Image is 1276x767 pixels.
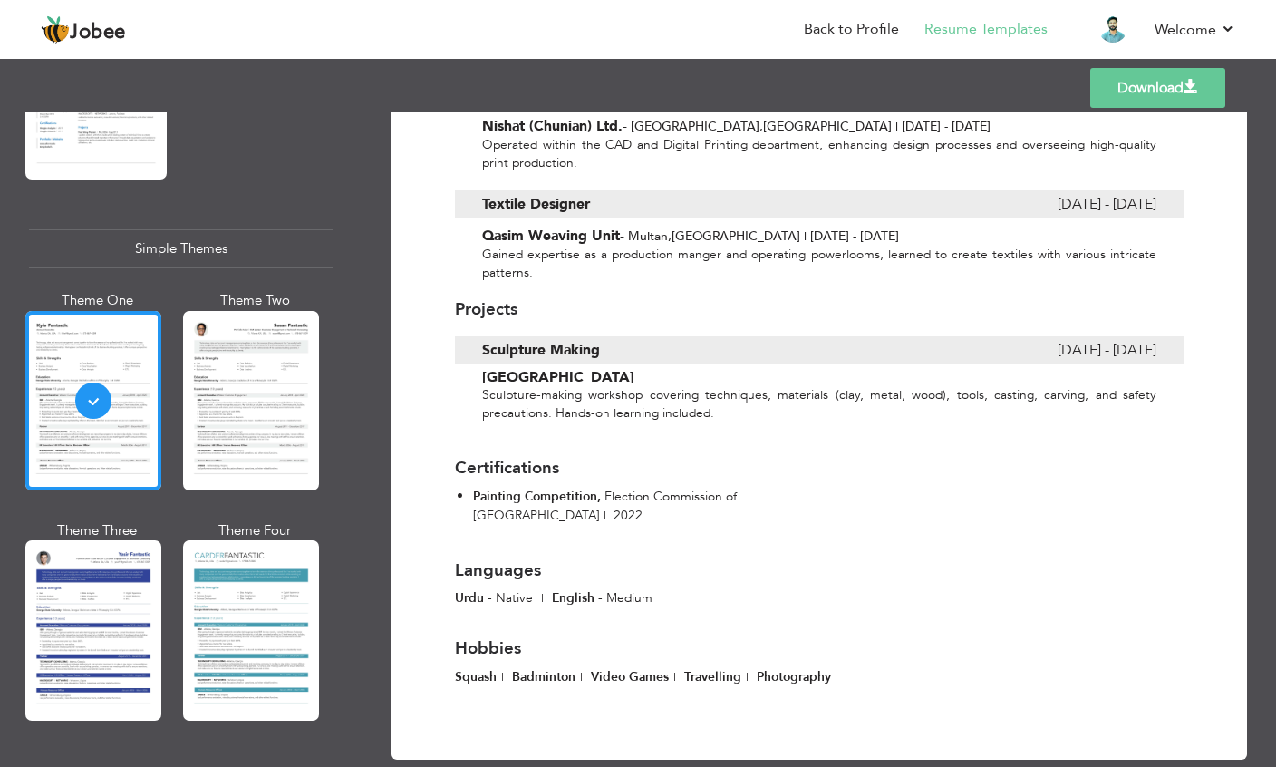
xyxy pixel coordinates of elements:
div: Theme Two [187,291,323,310]
a: Resume Templates [924,19,1048,40]
span: Video Games [591,668,684,685]
span: [GEOGRAPHIC_DATA] [GEOGRAPHIC_DATA] [631,118,892,135]
a: Welcome [1155,19,1235,41]
span: Squash [455,668,512,685]
span: Multan [GEOGRAPHIC_DATA] [628,228,800,245]
span: - [623,117,627,135]
span: Badminton [512,668,591,685]
img: jobee.io [41,15,70,44]
div: Theme Four [187,521,323,540]
span: | [DATE] - [DATE] [804,228,899,245]
span: Urdu [455,589,484,607]
span: Qasim Weaving Unit [482,227,620,245]
span: | [DATE] - [DATE] [895,118,991,135]
div: Theme Three [29,521,165,540]
span: | [501,668,504,685]
h3: Languages [455,561,1184,580]
span: | [673,668,676,685]
span: | [580,668,583,685]
div: Operated within the CAD and Digital Printing department, enhancing design processes and overseein... [455,136,1184,172]
a: Back to Profile [804,19,899,40]
img: Profile Img [1098,14,1127,43]
h3: Projects [455,300,1184,319]
span: - Native [488,589,533,607]
div: Sculpture-making workshop covering techniques, materials (clay, metal, wood), tools, casting, car... [455,386,1184,422]
span: , [759,118,763,135]
a: Download [1090,68,1225,108]
div: Simple Themes [29,229,333,268]
div: Gained expertise as a production manger and operating powerlooms, learned to create textiles with... [455,246,1184,282]
span: Travelling [684,668,757,685]
span: | [541,589,544,607]
span: [DATE] - [DATE] [1058,336,1156,364]
div: Theme One [29,291,165,310]
span: English [552,589,594,607]
span: | 2022 [604,507,643,524]
span: Nishat (Chunian) Ltd. [482,117,623,135]
a: Jobee [41,15,126,44]
b: Textile Designer [482,194,590,214]
span: , [597,488,601,505]
span: - Medium [598,589,652,607]
span: Photography [757,668,831,685]
h3: Certifications [455,459,806,478]
span: Painting Competition [473,488,601,505]
span: [GEOGRAPHIC_DATA] [482,368,634,386]
span: | [746,668,749,685]
span: Election Commission of [GEOGRAPHIC_DATA] [473,488,737,524]
h3: Hobbies [455,639,1184,658]
span: Jobee [70,23,126,43]
span: Sculpture Making [482,336,600,364]
span: [DATE] - [DATE] [1058,190,1156,218]
span: , [668,228,672,245]
span: - [620,227,624,245]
